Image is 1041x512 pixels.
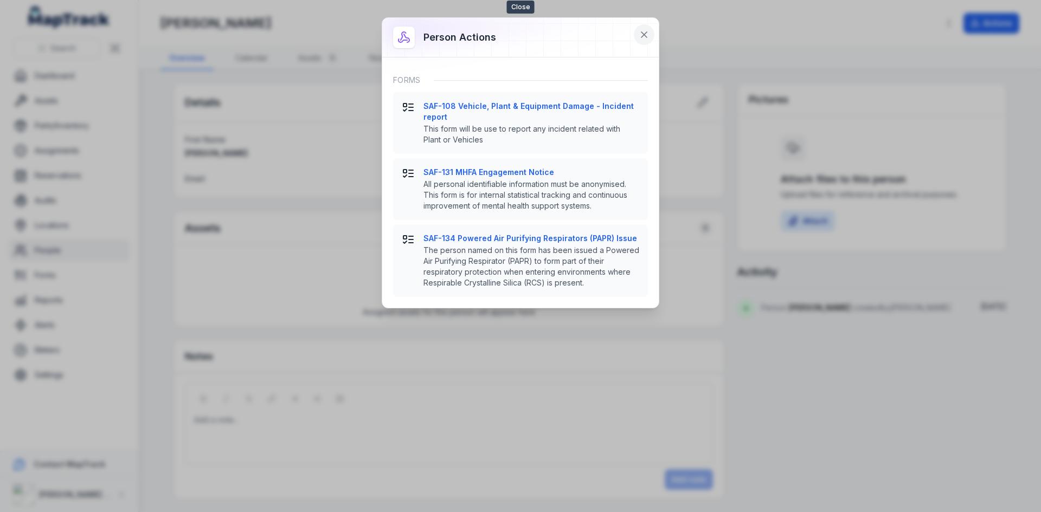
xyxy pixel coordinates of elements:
button: SAF-108 Vehicle, Plant & Equipment Damage - Incident reportThis form will be use to report any in... [393,92,648,154]
strong: SAF-131 MHFA Engagement Notice [423,167,639,178]
span: This form will be use to report any incident related with Plant or Vehicles [423,124,639,145]
span: The person named on this form has been issued a Powered Air Purifying Respirator (PAPR) to form p... [423,245,639,288]
div: Forms [393,68,648,92]
h3: Person actions [423,30,496,45]
button: SAF-134 Powered Air Purifying Respirators (PAPR) IssueThe person named on this form has been issu... [393,224,648,297]
strong: SAF-108 Vehicle, Plant & Equipment Damage - Incident report [423,101,639,122]
strong: SAF-134 Powered Air Purifying Respirators (PAPR) Issue [423,233,639,244]
span: All personal identifiable information must be anonymised. This form is for internal statistical t... [423,179,639,211]
button: SAF-131 MHFA Engagement NoticeAll personal identifiable information must be anonymised. This form... [393,158,648,220]
span: Close [507,1,535,14]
